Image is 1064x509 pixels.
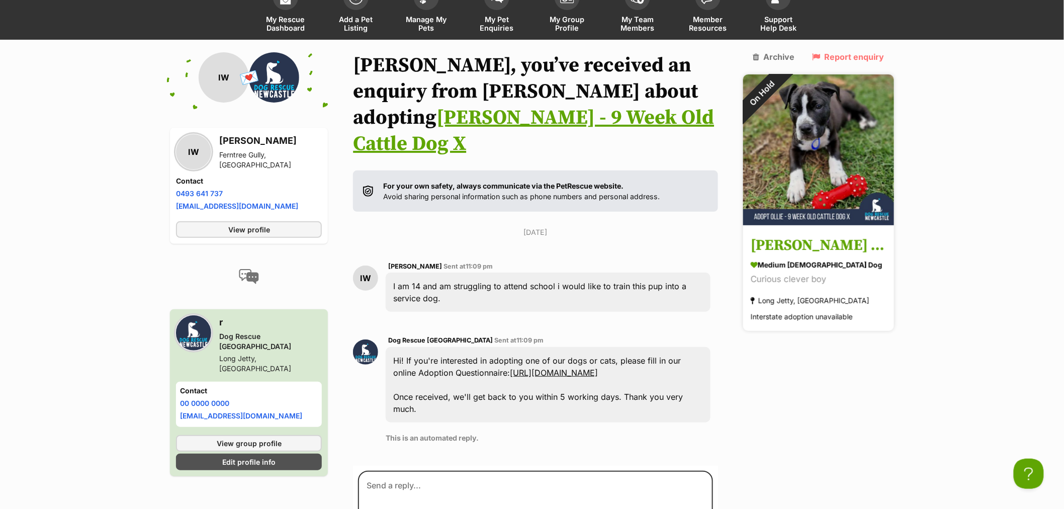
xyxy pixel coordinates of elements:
span: My Pet Enquiries [474,15,519,32]
span: [PERSON_NAME] [388,263,442,270]
a: 00 0000 0000 [180,399,229,407]
div: Long Jetty, [GEOGRAPHIC_DATA] [751,294,869,308]
span: 11:09 pm [466,263,493,270]
div: Ferntree Gully, [GEOGRAPHIC_DATA] [219,150,322,170]
div: IW [176,134,211,169]
span: 11:09 pm [516,336,544,344]
p: [DATE] [353,227,718,237]
div: Long Jetty, [GEOGRAPHIC_DATA] [219,354,322,374]
h4: Contact [180,386,318,396]
h3: r [219,315,322,329]
span: Manage My Pets [404,15,449,32]
span: My Group Profile [545,15,590,32]
a: 0493 641 737 [176,189,223,198]
span: My Team Members [615,15,660,32]
strong: For your own safety, always communicate via the PetRescue website. [383,182,624,190]
div: Curious clever boy [751,273,886,287]
a: Archive [753,52,795,61]
span: Sent at [494,336,544,344]
a: [PERSON_NAME] - 9 Week Old Cattle Dog X [353,105,714,156]
div: IW [199,52,249,103]
span: Support Help Desk [756,15,801,32]
span: 💌 [238,67,260,89]
p: This is an automated reply. [386,433,711,443]
div: medium [DEMOGRAPHIC_DATA] Dog [751,260,886,271]
span: Dog Rescue [GEOGRAPHIC_DATA] [388,336,493,344]
a: [EMAIL_ADDRESS][DOMAIN_NAME] [176,202,298,210]
span: View profile [228,224,270,235]
a: On Hold [743,217,894,227]
img: Dog Rescue Newcastle profile pic [176,315,211,351]
span: Edit profile info [222,457,276,467]
h3: [PERSON_NAME] - 9 Week Old Cattle Dog X [751,235,886,258]
img: conversation-icon-4a6f8262b818ee0b60e3300018af0b2d0b884aa5de6e9bcb8d3d4eeb1a70a7c4.svg [239,269,259,284]
p: Avoid sharing personal information such as phone numbers and personal address. [383,181,660,202]
span: Member Resources [685,15,731,32]
img: Ollie - 9 Week Old Cattle Dog X [743,74,894,225]
div: Dog Rescue [GEOGRAPHIC_DATA] [219,331,322,352]
div: Hi! If you're interested in adopting one of our dogs or cats, please fill in our online Adoption ... [386,347,711,422]
span: Add a Pet Listing [333,15,379,32]
div: I am 14 and am struggling to attend school i would like to train this pup into a service dog. [386,273,711,312]
a: Report enquiry [812,52,884,61]
h3: [PERSON_NAME] [219,134,322,148]
a: View group profile [176,435,322,452]
span: Sent at [444,263,493,270]
a: [URL][DOMAIN_NAME] [510,368,598,378]
img: Dog Rescue Newcastle profile pic [353,340,378,365]
span: My Rescue Dashboard [263,15,308,32]
iframe: Help Scout Beacon - Open [1014,459,1044,489]
span: Interstate adoption unavailable [751,313,853,321]
h4: Contact [176,176,322,186]
a: View profile [176,221,322,238]
h1: [PERSON_NAME], you’ve received an enquiry from [PERSON_NAME] about adopting [353,52,718,157]
a: Edit profile info [176,454,322,470]
span: View group profile [217,438,282,449]
div: IW [353,266,378,291]
a: [PERSON_NAME] - 9 Week Old Cattle Dog X medium [DEMOGRAPHIC_DATA] Dog Curious clever boy Long Jet... [743,227,894,331]
a: [EMAIL_ADDRESS][DOMAIN_NAME] [180,411,302,420]
div: On Hold [729,61,794,126]
img: Dog Rescue Newcastle profile pic [249,52,299,103]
